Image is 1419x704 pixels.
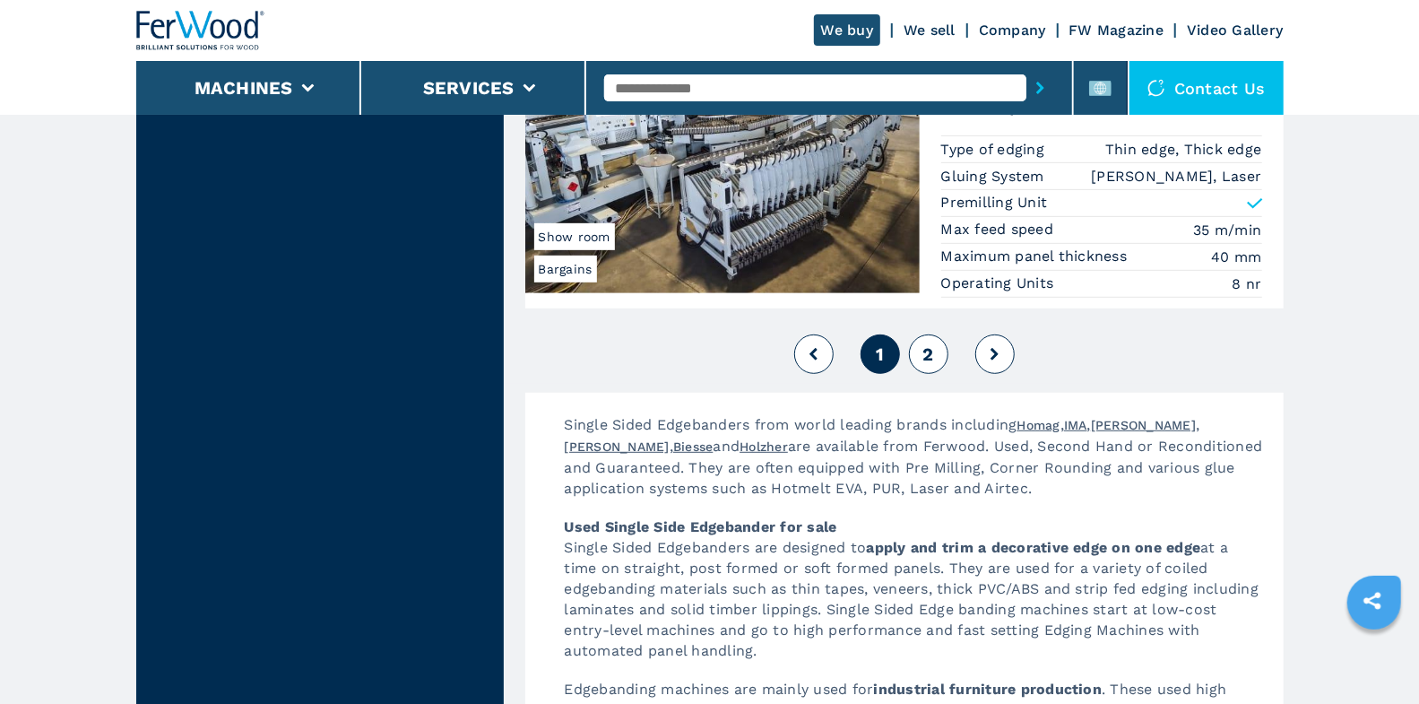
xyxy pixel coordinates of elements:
[1026,67,1054,109] button: submit-button
[1343,623,1406,691] iframe: Chat
[1017,418,1060,432] a: Homag
[861,335,900,374] button: 1
[941,247,1132,266] p: Maximum panel thickness
[941,274,1059,293] p: Operating Units
[814,14,881,46] a: We buy
[909,335,948,374] button: 2
[565,439,670,454] a: [PERSON_NAME]
[1233,274,1262,294] em: 8 nr
[1092,166,1262,187] em: [PERSON_NAME], Laser
[904,22,956,39] a: We sell
[423,77,515,99] button: Services
[673,439,714,454] a: Biesse
[1069,22,1164,39] a: FW Magazine
[1129,61,1284,115] div: Contact us
[565,518,837,535] strong: Used Single Side Edgebander for sale
[1064,418,1087,432] a: IMA
[534,256,597,282] span: Bargains
[547,517,1284,679] p: Single Sided Edgebanders are designed to at a time on straight, post formed or soft formed panels...
[1194,220,1262,240] em: 35 m/min
[867,539,1201,556] strong: apply and trim a decorative edge on one edge
[1187,22,1283,39] a: Video Gallery
[941,220,1059,239] p: Max feed speed
[740,439,788,454] a: Holzher
[874,681,1103,698] strong: industrial furniture production
[922,343,933,365] span: 2
[876,343,884,365] span: 1
[534,223,615,250] span: Show room
[195,77,293,99] button: Machines
[136,11,265,50] img: Ferwood
[941,193,1048,213] p: Premilling Unit
[1350,578,1395,623] a: sharethis
[1105,139,1261,160] em: Thin edge, Thick edge
[979,22,1046,39] a: Company
[547,414,1284,517] p: Single Sided Edgebanders from world leading brands including , , , , and are available from Ferwo...
[941,140,1050,160] p: Type of edging
[1211,247,1261,267] em: 40 mm
[941,167,1050,187] p: Gluing System
[1091,418,1196,432] a: [PERSON_NAME]
[1147,79,1165,97] img: Contact us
